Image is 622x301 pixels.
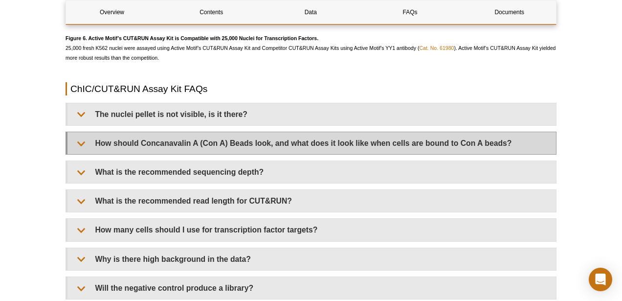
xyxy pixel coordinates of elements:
[67,219,556,241] summary: How many cells should I use for transcription factor targets?
[66,82,556,95] h2: ChIC/CUT&RUN Assay Kit FAQs
[67,132,556,154] summary: How should Concanavalin A (Con A) Beads look, and what does it look like when cells are bound to ...
[419,45,454,51] a: Cat. No. 61980
[265,0,356,24] a: Data
[66,0,158,24] a: Overview
[165,0,257,24] a: Contents
[364,0,456,24] a: FAQs
[67,161,556,183] summary: What is the recommended sequencing depth?
[67,277,556,299] summary: Will the negative control produce a library?
[66,35,318,41] strong: Figure 6. Active Motif’s CUT&RUN Assay Kit is Compatible with 25,000 Nuclei for Transcription Fac...
[67,248,556,270] summary: Why is there high background in the data?
[67,190,556,212] summary: What is the recommended read length for CUT&RUN?
[66,35,555,61] span: 25,000 fresh K562 nuclei were assayed using Active Motif’s CUT&RUN Assay Kit and Competitor CUT&R...
[67,103,556,125] summary: The nuclei pellet is not visible, is it there?
[589,268,612,291] div: Open Intercom Messenger
[464,0,555,24] a: Documents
